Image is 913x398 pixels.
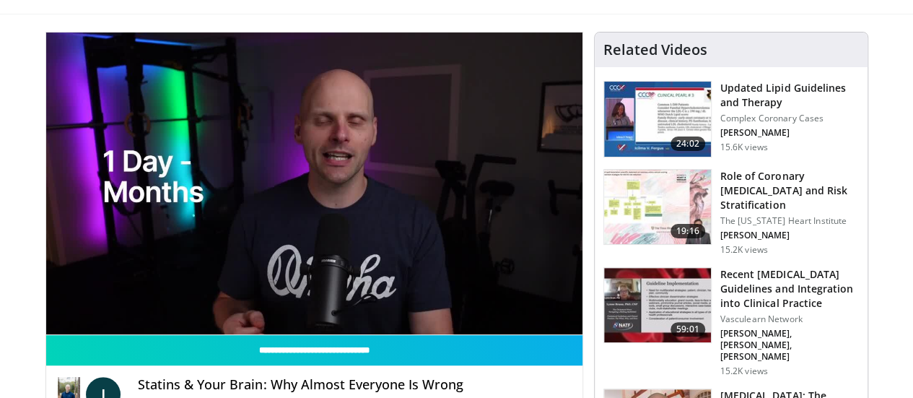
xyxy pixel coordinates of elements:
p: [PERSON_NAME] [720,127,859,139]
p: 15.6K views [720,142,768,153]
p: [PERSON_NAME], [PERSON_NAME], [PERSON_NAME] [720,328,859,363]
a: 59:01 Recent [MEDICAL_DATA] Guidelines and Integration into Clinical Practice Vasculearn Network ... [603,267,859,377]
p: The [US_STATE] Heart Institute [720,215,859,227]
a: 24:02 Updated Lipid Guidelines and Therapy Complex Coronary Cases [PERSON_NAME] 15.6K views [603,81,859,157]
p: Vasculearn Network [720,313,859,325]
h4: Statins & Your Brain: Why Almost Everyone Is Wrong [138,377,570,393]
span: 19:16 [670,224,705,238]
h3: Updated Lipid Guidelines and Therapy [720,81,859,110]
img: 77f671eb-9394-4acc-bc78-a9f077f94e00.150x105_q85_crop-smart_upscale.jpg [604,82,711,157]
img: 1efa8c99-7b8a-4ab5-a569-1c219ae7bd2c.150x105_q85_crop-smart_upscale.jpg [604,170,711,245]
p: [PERSON_NAME] [720,230,859,241]
p: 15.2K views [720,244,768,256]
video-js: Video Player [46,33,582,335]
p: Complex Coronary Cases [720,113,859,124]
img: 87825f19-cf4c-4b91-bba1-ce218758c6bb.150x105_q85_crop-smart_upscale.jpg [604,268,711,343]
span: 24:02 [670,137,705,151]
a: 19:16 Role of Coronary [MEDICAL_DATA] and Risk Stratification The [US_STATE] Heart Institute [PER... [603,169,859,256]
span: 59:01 [670,322,705,337]
h3: Recent [MEDICAL_DATA] Guidelines and Integration into Clinical Practice [720,267,859,311]
h3: Role of Coronary [MEDICAL_DATA] and Risk Stratification [720,169,859,212]
p: 15.2K views [720,365,768,377]
h4: Related Videos [603,41,707,59]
